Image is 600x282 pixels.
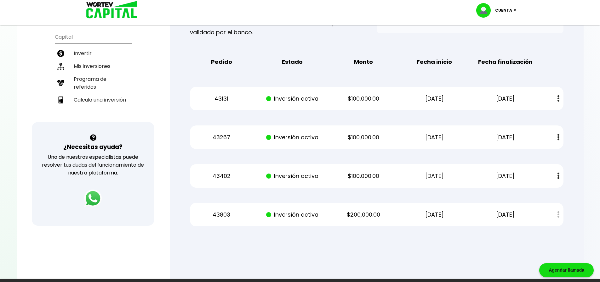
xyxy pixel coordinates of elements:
p: Inversión activa [263,94,323,103]
img: logos_whatsapp-icon.242b2217.svg [84,190,102,207]
b: Monto [354,57,373,67]
img: icon-down [512,9,521,11]
a: Calcula una inversión [55,93,131,106]
p: $100,000.00 [334,94,393,103]
p: [DATE] [476,94,535,103]
p: Inversión activa [263,133,323,142]
p: 43131 [191,94,251,103]
p: [DATE] [404,210,464,219]
p: [DATE] [476,133,535,142]
p: 43267 [191,133,251,142]
p: Inversión activa [263,171,323,181]
p: [DATE] [476,210,535,219]
a: Mis inversiones [55,60,131,73]
p: 43803 [191,210,251,219]
p: $100,000.00 [334,133,393,142]
a: Programa de referidos [55,73,131,93]
p: Inversión activa [263,210,323,219]
img: invertir-icon.b3b967d7.svg [57,50,64,57]
b: Fecha finalización [478,57,533,67]
ul: Capital [55,30,131,122]
h3: ¿Necesitas ayuda? [63,142,123,152]
b: Estado [282,57,303,67]
a: Invertir [55,47,131,60]
p: 43402 [191,171,251,181]
div: Agendar llamada [539,263,594,277]
img: recomiendanos-icon.9b8e9327.svg [57,80,64,86]
p: $200,000.00 [334,210,393,219]
p: Uno de nuestros especialistas puede resolver tus dudas del funcionamiento de nuestra plataforma. [40,153,146,177]
b: Fecha inicio [417,57,452,67]
img: calculadora-icon.17d418c4.svg [57,97,64,103]
p: Cuenta [495,6,512,15]
p: [DATE] [404,133,464,142]
b: Pedido [211,57,232,67]
p: $100,000.00 [334,171,393,181]
img: inversiones-icon.6695dc30.svg [57,63,64,70]
p: [DATE] [476,171,535,181]
p: [DATE] [404,94,464,103]
img: profile-image [476,3,495,18]
p: [DATE] [404,171,464,181]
